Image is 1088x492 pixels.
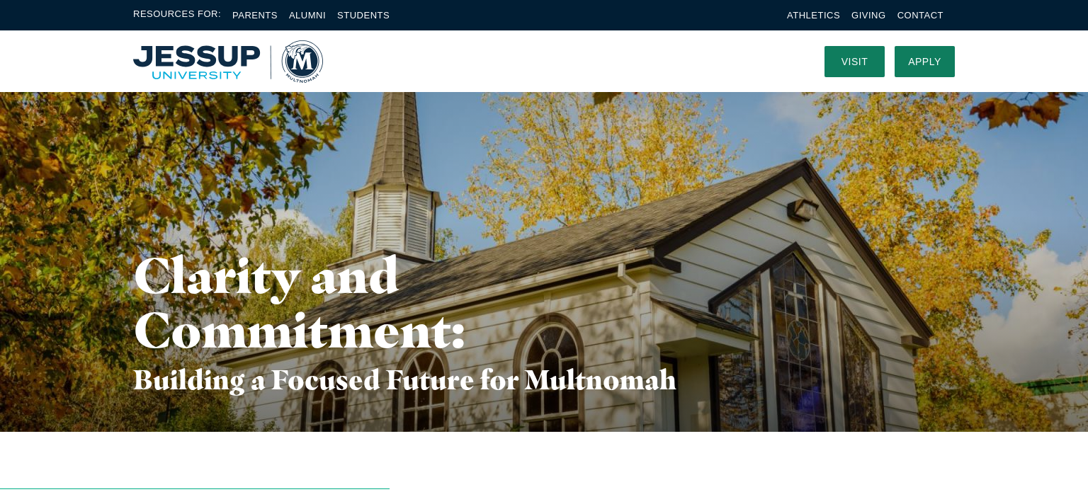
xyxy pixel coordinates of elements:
[787,10,840,21] a: Athletics
[133,40,323,83] img: Multnomah University Logo
[232,10,278,21] a: Parents
[897,10,943,21] a: Contact
[851,10,886,21] a: Giving
[824,46,885,77] a: Visit
[133,248,460,357] h1: Clarity and Commitment:
[133,40,323,83] a: Home
[289,10,326,21] a: Alumni
[895,46,955,77] a: Apply
[133,364,681,396] h3: Building a Focused Future for Multnomah
[337,10,390,21] a: Students
[133,7,221,23] span: Resources For:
